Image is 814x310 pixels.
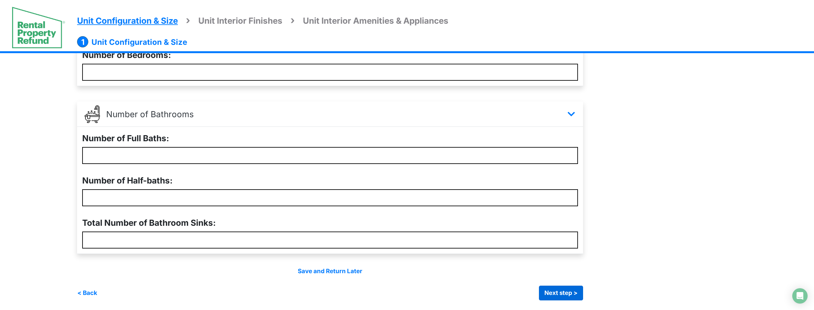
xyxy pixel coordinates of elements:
li: Unit Configuration & Size [77,36,187,48]
label: Number of Full Baths: [82,132,169,144]
a: Save and Return Later [298,267,362,275]
label: Number of Bedrooms: [82,49,171,61]
label: Number of Half-baths: [82,174,173,187]
span: Unit Interior Amenities & Appliances [303,16,448,26]
span: Unit Configuration & Size [77,16,178,26]
div: Open Intercom Messenger [792,288,808,304]
button: < Back [77,286,98,300]
label: Total Number of Bathroom Sinks: [82,216,216,229]
img: full_bath_ldc4xu0.png [83,105,101,123]
img: spp logo [12,6,66,49]
button: Next step > [539,286,583,300]
span: Unit Interior Finishes [198,16,282,26]
p: Number of Bathrooms [106,108,194,120]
